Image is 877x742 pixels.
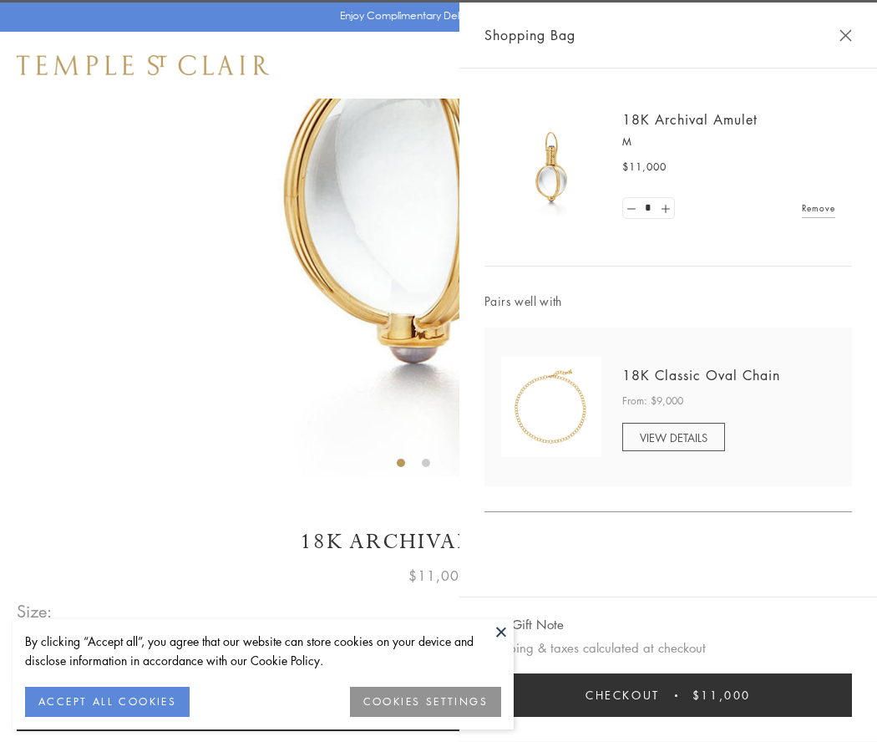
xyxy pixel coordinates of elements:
[622,423,725,451] a: VIEW DETAILS
[17,597,53,625] span: Size:
[501,117,601,217] img: 18K Archival Amulet
[340,8,530,24] p: Enjoy Complimentary Delivery & Returns
[656,198,673,219] a: Set quantity to 2
[484,614,564,635] button: Add Gift Note
[25,632,501,670] div: By clicking “Accept all”, you agree that our website can store cookies on your device and disclos...
[484,24,575,46] span: Shopping Bag
[350,687,501,717] button: COOKIES SETTINGS
[408,565,469,587] span: $11,000
[501,357,601,457] img: N88865-OV18
[640,429,707,445] span: VIEW DETAILS
[484,292,852,311] span: Pairs well with
[839,29,852,42] button: Close Shopping Bag
[692,686,751,704] span: $11,000
[802,199,835,217] a: Remove
[622,393,683,409] span: From: $9,000
[622,366,780,384] a: 18K Classic Oval Chain
[623,198,640,219] a: Set quantity to 0
[25,687,190,717] button: ACCEPT ALL COOKIES
[484,673,852,717] button: Checkout $11,000
[622,134,835,150] p: M
[17,527,860,556] h1: 18K Archival Amulet
[622,159,667,175] span: $11,000
[17,55,269,75] img: Temple St. Clair
[484,638,852,658] p: Shipping & taxes calculated at checkout
[586,686,660,704] span: Checkout
[622,110,758,129] a: 18K Archival Amulet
